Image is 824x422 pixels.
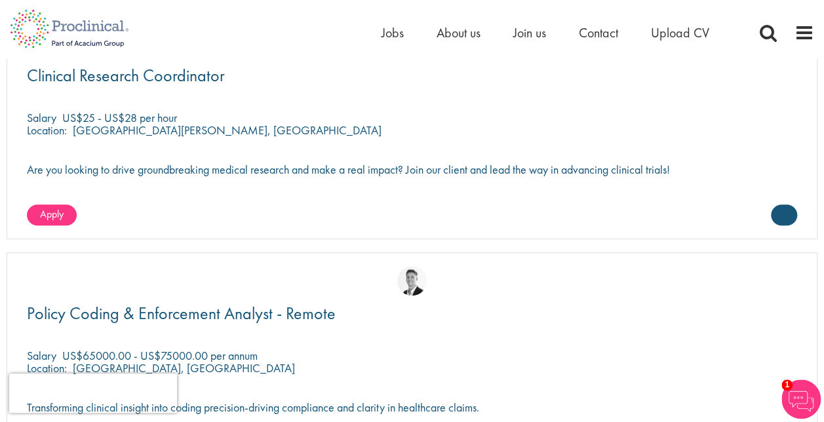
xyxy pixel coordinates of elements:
p: US$65000.00 - US$75000.00 per annum [62,348,258,363]
span: Location: [27,123,67,138]
a: Contact [579,24,618,41]
p: US$25 - US$28 per hour [62,110,177,125]
img: George Watson [397,266,427,296]
span: Policy Coding & Enforcement Analyst - Remote [27,302,336,324]
a: Join us [513,24,546,41]
p: Are you looking to drive groundbreaking medical research and make a real impact? Join our client ... [27,163,797,176]
span: Clinical Research Coordinator [27,64,225,86]
span: Apply [40,207,64,221]
p: Transforming clinical insight into coding precision-driving compliance and clarity in healthcare ... [27,401,797,413]
p: [GEOGRAPHIC_DATA], [GEOGRAPHIC_DATA] [73,360,295,375]
a: Apply [27,204,77,225]
span: Location: [27,360,67,375]
p: [GEOGRAPHIC_DATA][PERSON_NAME], [GEOGRAPHIC_DATA] [73,123,382,138]
iframe: reCAPTCHA [9,374,177,413]
span: 1 [781,379,793,391]
span: Salary [27,110,56,125]
a: Clinical Research Coordinator [27,67,797,84]
img: Chatbot [781,379,821,419]
a: Jobs [382,24,404,41]
a: Policy Coding & Enforcement Analyst - Remote [27,305,797,322]
span: Salary [27,348,56,363]
a: Upload CV [651,24,709,41]
a: About us [437,24,481,41]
